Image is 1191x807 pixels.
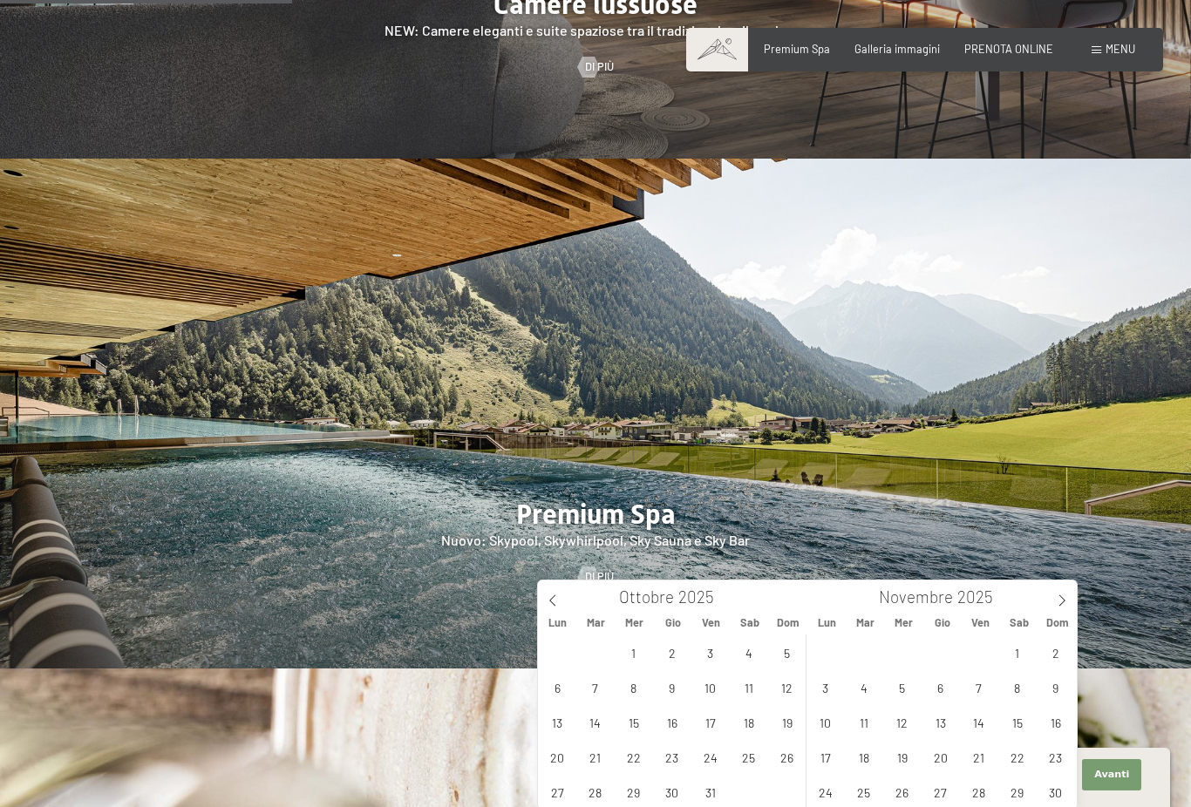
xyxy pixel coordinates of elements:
span: Novembre 20, 2025 [923,740,957,774]
span: Novembre 9, 2025 [1038,670,1072,704]
span: Novembre 5, 2025 [885,670,919,704]
span: Novembre 22, 2025 [1000,740,1034,774]
span: Novembre 19, 2025 [885,740,919,774]
span: Novembre 14, 2025 [962,705,996,739]
span: Di più [585,59,614,75]
span: Ven [692,617,731,628]
a: PRENOTA ONLINE [964,42,1053,56]
span: Novembre 15, 2025 [1000,705,1034,739]
a: Premium Spa [764,42,830,56]
span: Ottobre 20, 2025 [541,740,575,774]
span: Menu [1106,42,1135,56]
span: Ottobre 26, 2025 [770,740,804,774]
span: Ottobre 11, 2025 [732,670,766,704]
input: Year [953,587,1011,607]
span: Lun [538,617,576,628]
span: Ottobre 18, 2025 [732,705,766,739]
span: Mer [884,617,922,628]
span: Ottobre 23, 2025 [655,740,689,774]
span: Novembre 2, 2025 [1038,635,1072,669]
span: Novembre 23, 2025 [1038,740,1072,774]
span: Novembre 18, 2025 [847,740,881,774]
span: Dom [1038,617,1077,628]
button: Avanti [1082,759,1141,790]
span: Ottobre 3, 2025 [693,635,727,669]
span: Dom [769,617,807,628]
span: Ottobre 9, 2025 [655,670,689,704]
span: Ottobre 19, 2025 [770,705,804,739]
span: Ottobre 16, 2025 [655,705,689,739]
span: Novembre 12, 2025 [885,705,919,739]
span: Ottobre 12, 2025 [770,670,804,704]
span: Ottobre 4, 2025 [732,635,766,669]
span: Novembre 3, 2025 [808,670,842,704]
span: Gio [653,617,691,628]
span: Ottobre 21, 2025 [578,740,612,774]
span: Novembre 21, 2025 [962,740,996,774]
span: Gio [922,617,961,628]
span: Ottobre 2, 2025 [655,635,689,669]
span: Ottobre 17, 2025 [693,705,727,739]
span: Ottobre 15, 2025 [616,705,650,739]
span: Ottobre 1, 2025 [616,635,650,669]
input: Year [674,587,732,607]
span: Ottobre 8, 2025 [616,670,650,704]
span: Novembre 1, 2025 [1000,635,1034,669]
span: Novembre 16, 2025 [1038,705,1072,739]
a: Galleria immagini [854,42,940,56]
span: Ottobre 5, 2025 [770,635,804,669]
span: Novembre 6, 2025 [923,670,957,704]
span: Novembre 10, 2025 [808,705,842,739]
span: Ottobre 22, 2025 [616,740,650,774]
span: Novembre 8, 2025 [1000,670,1034,704]
span: Mer [615,617,653,628]
span: Sab [1000,617,1038,628]
span: Novembre 11, 2025 [847,705,881,739]
a: Di più [578,569,614,585]
span: Ottobre 14, 2025 [578,705,612,739]
span: Lun [807,617,846,628]
a: Di più [578,59,614,75]
span: Ven [962,617,1000,628]
span: Novembre [879,589,953,606]
span: Ottobre 7, 2025 [578,670,612,704]
span: Sab [731,617,769,628]
span: Mar [846,617,884,628]
span: Novembre 13, 2025 [923,705,957,739]
span: Ottobre 25, 2025 [732,740,766,774]
span: Novembre 4, 2025 [847,670,881,704]
span: Ottobre 10, 2025 [693,670,727,704]
span: Mar [576,617,615,628]
span: Avanti [1094,768,1129,782]
span: Ottobre 6, 2025 [541,670,575,704]
span: Ottobre [619,589,674,606]
span: Di più [585,569,614,585]
span: Novembre 17, 2025 [808,740,842,774]
span: Ottobre 13, 2025 [541,705,575,739]
span: Ottobre 24, 2025 [693,740,727,774]
span: Novembre 7, 2025 [962,670,996,704]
